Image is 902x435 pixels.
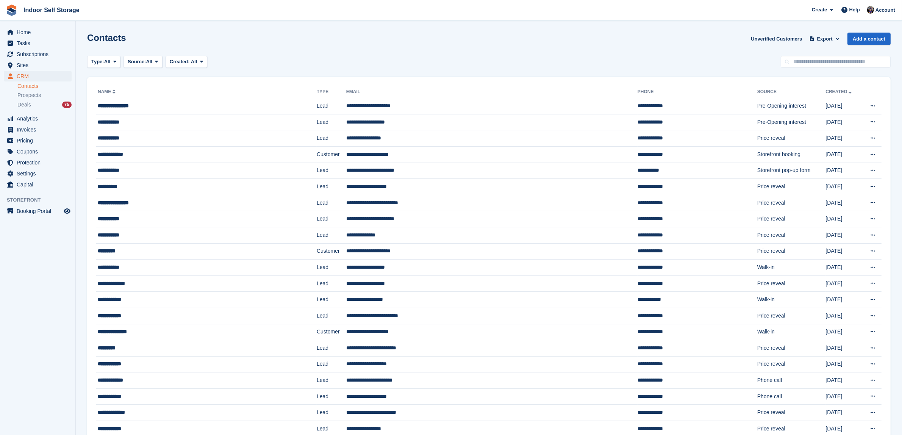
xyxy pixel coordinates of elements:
td: [DATE] [826,292,861,308]
span: Booking Portal [17,206,62,216]
a: menu [4,157,72,168]
span: Analytics [17,113,62,124]
a: menu [4,146,72,157]
span: Subscriptions [17,49,62,59]
td: Price reveal [757,308,826,324]
td: Customer [317,324,346,340]
a: menu [4,124,72,135]
td: [DATE] [826,114,861,130]
td: Storefront pop-up form [757,163,826,179]
td: [DATE] [826,372,861,389]
td: Lead [317,163,346,179]
td: Lead [317,130,346,147]
td: Phone call [757,372,826,389]
td: Lead [317,372,346,389]
td: Price reveal [757,356,826,372]
td: [DATE] [826,324,861,340]
button: Type: All [87,56,120,68]
td: Price reveal [757,179,826,195]
a: menu [4,135,72,146]
td: [DATE] [826,195,861,211]
th: Phone [638,86,757,98]
button: Source: All [123,56,163,68]
span: Protection [17,157,62,168]
td: [DATE] [826,179,861,195]
a: Prospects [17,91,72,99]
a: menu [4,113,72,124]
span: All [104,58,111,66]
td: Lead [317,211,346,227]
td: Lead [317,227,346,243]
td: Walk-in [757,324,826,340]
a: Unverified Customers [748,33,805,45]
span: All [191,59,197,64]
th: Type [317,86,346,98]
td: Price reveal [757,340,826,357]
span: Help [849,6,860,14]
td: Price reveal [757,275,826,292]
span: Source: [128,58,146,66]
td: Lead [317,260,346,276]
td: [DATE] [826,146,861,163]
td: Price reveal [757,195,826,211]
td: [DATE] [826,227,861,243]
a: menu [4,168,72,179]
span: Pricing [17,135,62,146]
td: [DATE] [826,388,861,405]
a: Indoor Self Storage [20,4,83,16]
td: Lead [317,179,346,195]
td: Lead [317,292,346,308]
td: [DATE] [826,130,861,147]
td: Walk-in [757,292,826,308]
span: Invoices [17,124,62,135]
a: Name [98,89,117,94]
a: menu [4,179,72,190]
a: menu [4,49,72,59]
td: Phone call [757,388,826,405]
td: Lead [317,308,346,324]
span: Storefront [7,196,75,204]
span: Deals [17,101,31,108]
span: Home [17,27,62,38]
td: [DATE] [826,163,861,179]
td: Storefront booking [757,146,826,163]
td: [DATE] [826,405,861,421]
td: Pre-Opening interest [757,114,826,130]
td: Pre-Opening interest [757,98,826,114]
td: [DATE] [826,356,861,372]
a: menu [4,27,72,38]
td: Price reveal [757,130,826,147]
span: Created: [170,59,190,64]
td: [DATE] [826,211,861,227]
td: [DATE] [826,340,861,357]
span: Tasks [17,38,62,49]
td: Price reveal [757,211,826,227]
button: Export [808,33,841,45]
td: Price reveal [757,243,826,260]
td: Lead [317,275,346,292]
div: 75 [62,102,72,108]
td: Lead [317,340,346,357]
td: Lead [317,195,346,211]
span: CRM [17,71,62,81]
a: Add a contact [847,33,891,45]
td: [DATE] [826,275,861,292]
td: [DATE] [826,98,861,114]
a: Deals 75 [17,101,72,109]
a: menu [4,38,72,49]
td: Price reveal [757,227,826,243]
a: menu [4,206,72,216]
td: Lead [317,388,346,405]
th: Email [346,86,638,98]
span: Coupons [17,146,62,157]
th: Source [757,86,826,98]
span: Type: [91,58,104,66]
span: Prospects [17,92,41,99]
td: Customer [317,243,346,260]
h1: Contacts [87,33,126,43]
img: stora-icon-8386f47178a22dfd0bd8f6a31ec36ba5ce8667c1dd55bd0f319d3a0aa187defe.svg [6,5,17,16]
span: Sites [17,60,62,70]
td: Walk-in [757,260,826,276]
td: Lead [317,114,346,130]
td: Price reveal [757,405,826,421]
